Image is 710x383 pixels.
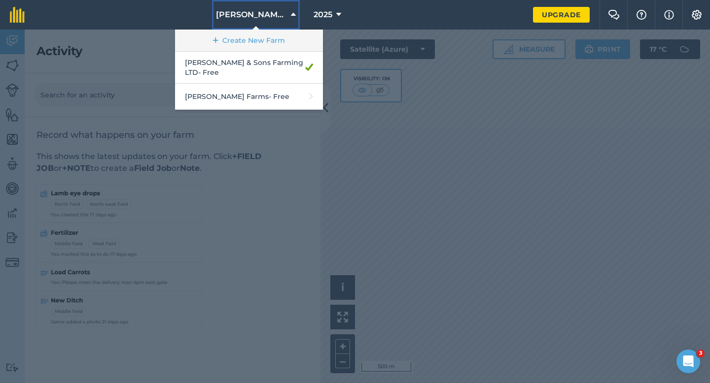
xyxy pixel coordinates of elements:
a: [PERSON_NAME] & Sons Farming LTD- Free [175,52,323,84]
img: svg+xml;base64,PHN2ZyB4bWxucz0iaHR0cDovL3d3dy53My5vcmcvMjAwMC9zdmciIHdpZHRoPSIxNyIgaGVpZ2h0PSIxNy... [664,9,674,21]
img: A question mark icon [636,10,647,20]
img: Two speech bubbles overlapping with the left bubble in the forefront [608,10,620,20]
a: [PERSON_NAME] Farms- Free [175,84,323,110]
a: Create New Farm [175,30,323,52]
span: [PERSON_NAME] & Sons Farming LTD [216,9,287,21]
img: A cog icon [691,10,703,20]
span: 3 [697,350,705,357]
span: 2025 [314,9,332,21]
iframe: Intercom live chat [676,350,700,373]
img: fieldmargin Logo [10,7,25,23]
a: Upgrade [533,7,590,23]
